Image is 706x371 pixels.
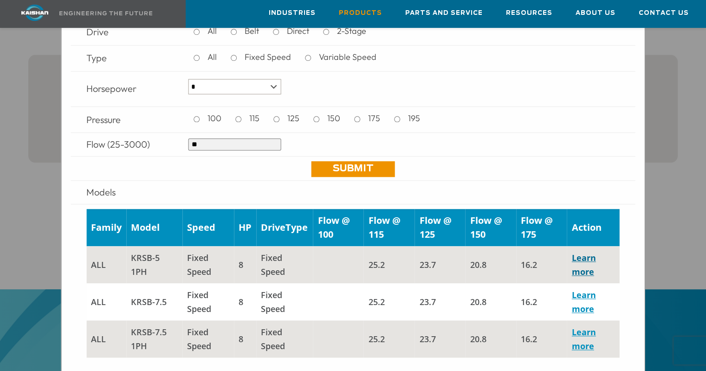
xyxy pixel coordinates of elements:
td: 16.2 [516,320,567,358]
td: KRSB-7.5 1PH [126,320,182,358]
td: 16.2 [516,246,567,283]
span: Flow (25-3000) [86,138,150,150]
label: 175 [364,111,389,125]
a: Learn more [572,289,596,314]
span: Products [339,8,382,19]
td: 20.8 [466,320,516,358]
td: Flow @ 150 [466,209,516,246]
td: HP [234,209,256,246]
td: 25.2 [364,320,415,358]
td: Fixed Speed [182,320,234,358]
td: Family [86,209,126,246]
a: Products [339,0,382,26]
label: 115 [246,111,268,125]
span: Contact Us [639,8,689,19]
a: About Us [576,0,615,26]
td: Flow @ 175 [516,209,567,246]
span: Resources [506,8,552,19]
td: 25.2 [364,246,415,283]
td: all [86,320,126,358]
td: 8 [234,246,256,283]
td: 23.7 [415,283,465,320]
span: Parts and Service [405,8,483,19]
td: KRSB-7.5 [126,283,182,320]
td: 23.7 [415,246,465,283]
td: 25.2 [364,283,415,320]
td: 8 [234,283,256,320]
span: Industries [269,8,316,19]
td: Fixed Speed [256,246,313,283]
a: Learn more [572,252,596,277]
td: Speed [182,209,234,246]
td: Fixed Speed [182,283,234,320]
label: All [204,50,225,64]
label: Variable Speed [315,50,385,64]
td: Flow @ 125 [415,209,465,246]
span: Models [86,186,116,198]
label: 100 [204,111,230,125]
a: Industries [269,0,316,26]
td: Fixed Speed [182,246,234,283]
label: 150 [324,111,349,125]
td: Action [567,209,620,246]
td: all [86,246,126,283]
td: Fixed Speed [256,283,313,320]
img: Engineering the future [59,11,152,15]
a: Parts and Service [405,0,483,26]
td: Flow @ 115 [364,209,415,246]
span: About Us [576,8,615,19]
td: 8 [234,320,256,358]
td: all [86,283,126,320]
label: Belt [241,24,267,38]
span: Horsepower [86,83,136,95]
a: Resources [506,0,552,26]
a: Contact Us [639,0,689,26]
label: Fixed Speed [241,50,299,64]
span: Type [86,52,107,64]
a: Submit [311,161,395,177]
td: Fixed Speed [256,320,313,358]
a: Learn more [572,326,596,351]
label: All [204,24,225,38]
td: Model [126,209,182,246]
label: 125 [284,111,308,125]
td: 20.8 [466,246,516,283]
td: KRSB-5 1PH [126,246,182,283]
span: Pressure [86,114,121,125]
span: Drive [86,26,109,38]
label: 2-Stage [333,24,375,38]
td: 23.7 [415,320,465,358]
td: 20.8 [466,283,516,320]
label: Direct [283,24,317,38]
td: 16.2 [516,283,567,320]
label: 195 [404,111,428,125]
td: Flow @ 100 [313,209,364,246]
td: DriveType [256,209,313,246]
